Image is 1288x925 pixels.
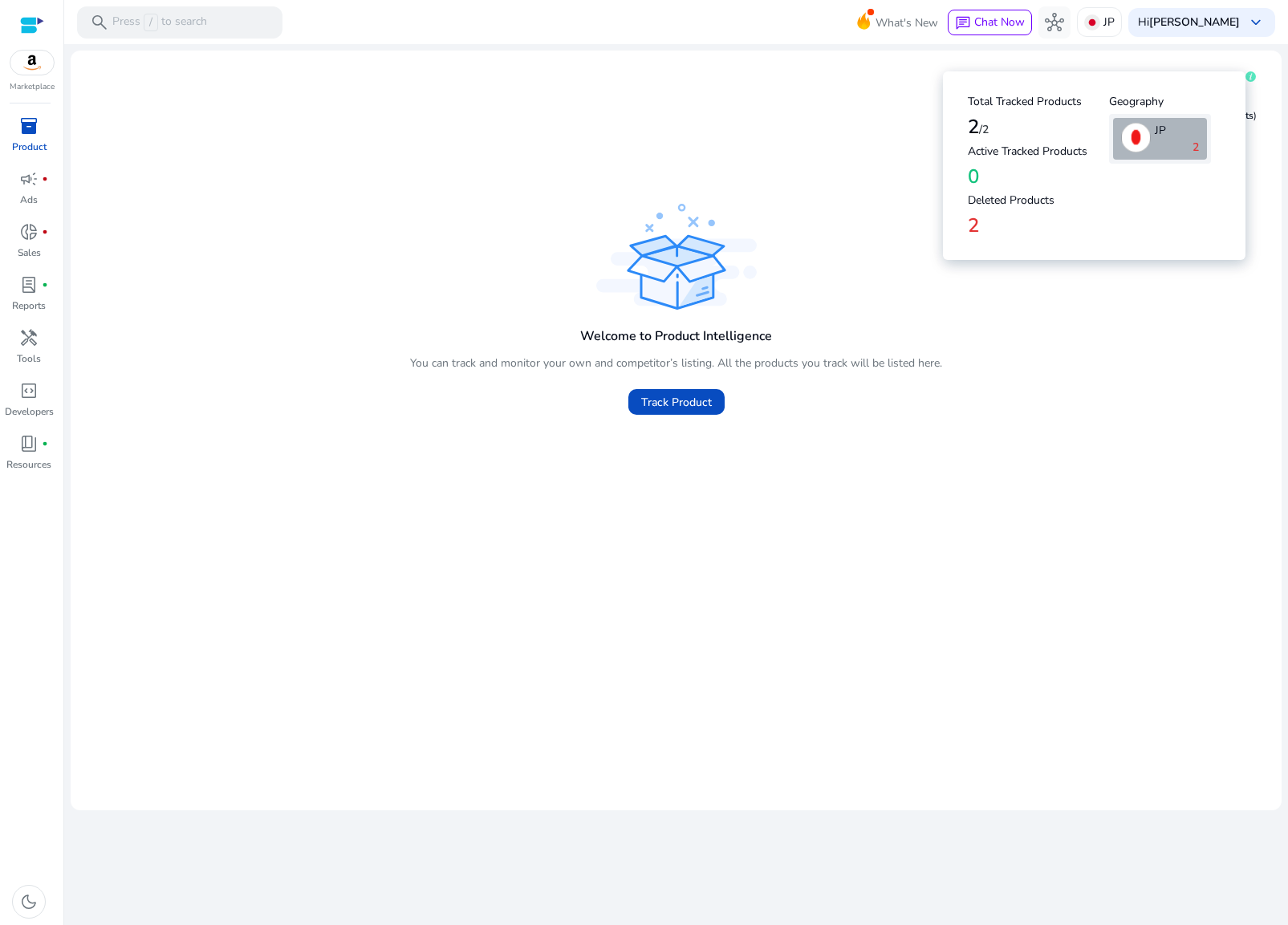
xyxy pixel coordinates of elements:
h4: Deleted Products [968,194,1109,208]
p: You can track and monitor your own and competitor’s listing. All the products you track will be l... [410,355,942,371]
p: Product [12,140,47,154]
p: JP [1155,122,1199,139]
h4: Geography [1109,95,1211,109]
img: amazon.svg [10,51,54,75]
span: 2/2 [1221,70,1237,85]
span: inventory_2 [19,116,39,136]
span: lab_profile [19,275,39,294]
h4: 2 [968,214,1109,237]
span: search [90,13,109,32]
span: handyman [19,328,39,347]
h4: Active Tracked Products [968,145,1109,159]
p: Hi [1138,17,1240,28]
p: Marketplace [10,81,55,93]
p: Developers [5,404,54,419]
span: fiber_manual_record [42,176,48,182]
p: Ads [20,193,38,207]
button: chatChat Now [948,10,1032,35]
h4: Welcome to Product Intelligence [580,329,772,344]
span: Chat Now [974,14,1025,30]
span: donut_small [19,222,39,241]
p: Sales [18,245,41,260]
span: /2 [979,122,989,137]
h4: 2 [968,116,1109,139]
p: Press to search [112,14,207,31]
p: Reports [12,298,46,313]
h4: 0 [968,165,1109,189]
span: fiber_manual_record [42,440,48,447]
span: fiber_manual_record [42,229,48,235]
span: keyboard_arrow_down [1246,13,1266,32]
span: code_blocks [19,381,39,400]
button: hub [1038,6,1071,39]
span: What's New [876,9,938,37]
img: jp.svg [1084,14,1100,30]
span: book_4 [19,434,39,453]
p: Resources [6,457,51,472]
span: Track Product [641,394,712,411]
h4: Total Tracked Products [968,95,1109,109]
span: dark_mode [19,892,39,911]
span: 2 [1193,139,1199,156]
span: fiber_manual_record [42,282,48,288]
span: chat [955,15,971,31]
span: hub [1045,13,1064,32]
p: Tools [17,351,41,366]
p: JP [1103,8,1115,36]
b: [PERSON_NAME] [1149,14,1240,30]
span: / [144,14,158,31]
img: track_product.svg [596,204,757,310]
span: campaign [19,169,39,189]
